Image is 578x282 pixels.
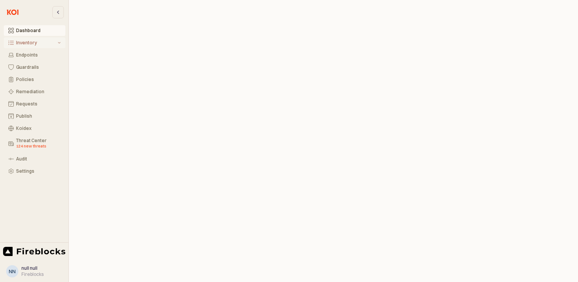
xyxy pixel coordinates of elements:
[16,65,61,70] div: Guardrails
[16,52,61,58] div: Endpoints
[4,50,65,60] button: Endpoints
[16,126,61,131] div: Koidex
[9,267,16,275] div: nn
[16,169,61,174] div: Settings
[21,265,37,271] span: null null
[21,271,44,277] div: Fireblocks
[16,143,61,149] div: 124 new threats
[4,111,65,122] button: Publish
[16,89,61,94] div: Remediation
[16,101,61,107] div: Requests
[4,166,65,177] button: Settings
[4,74,65,85] button: Policies
[4,135,65,152] button: Threat Center
[16,28,61,33] div: Dashboard
[16,77,61,82] div: Policies
[4,25,65,36] button: Dashboard
[16,138,61,149] div: Threat Center
[4,99,65,109] button: Requests
[6,265,18,277] button: nn
[4,62,65,73] button: Guardrails
[4,37,65,48] button: Inventory
[4,154,65,164] button: Audit
[4,123,65,134] button: Koidex
[16,113,61,119] div: Publish
[16,40,56,45] div: Inventory
[16,156,61,162] div: Audit
[4,86,65,97] button: Remediation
